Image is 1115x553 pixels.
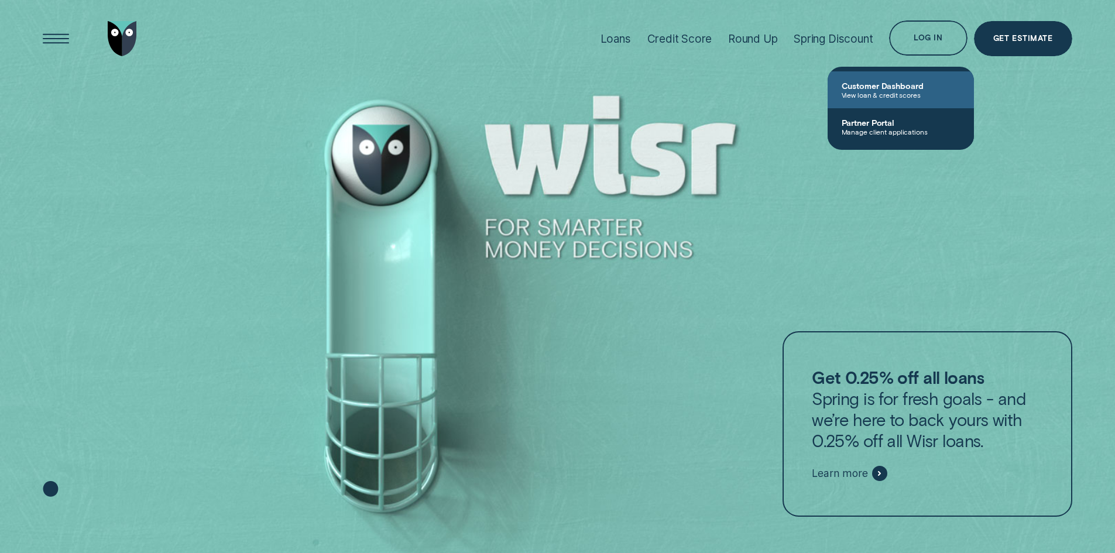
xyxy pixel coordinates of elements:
[974,21,1072,56] a: Get Estimate
[842,118,960,128] span: Partner Portal
[828,71,974,108] a: Customer DashboardView loan & credit scores
[828,108,974,145] a: Partner PortalManage client applications
[601,32,631,46] div: Loans
[889,20,967,56] button: Log in
[812,367,984,387] strong: Get 0.25% off all loans
[783,331,1072,517] a: Get 0.25% off all loansSpring is for fresh goals - and we’re here to back yours with 0.25% off al...
[108,21,137,56] img: Wisr
[728,32,778,46] div: Round Up
[647,32,712,46] div: Credit Score
[39,21,74,56] button: Open Menu
[842,91,960,99] span: View loan & credit scores
[812,467,867,480] span: Learn more
[842,128,960,136] span: Manage client applications
[794,32,873,46] div: Spring Discount
[842,81,960,91] span: Customer Dashboard
[812,367,1042,451] p: Spring is for fresh goals - and we’re here to back yours with 0.25% off all Wisr loans.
